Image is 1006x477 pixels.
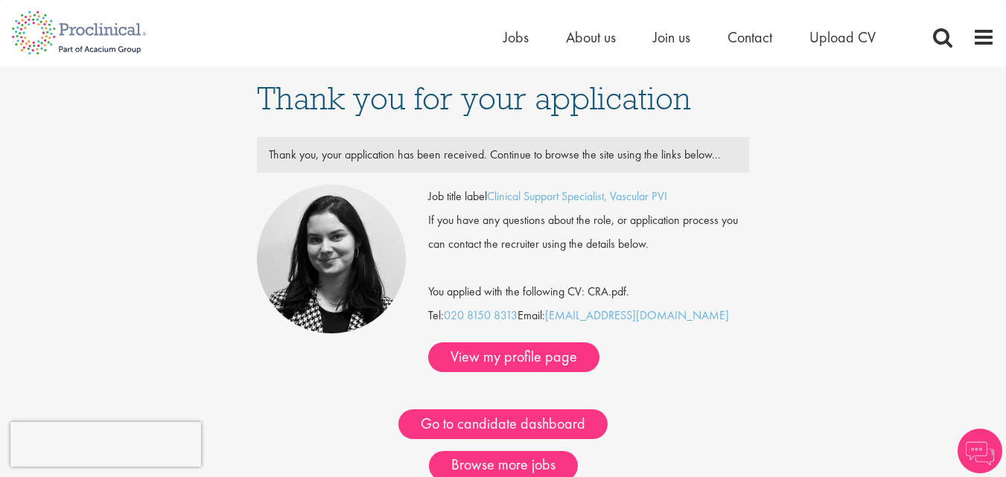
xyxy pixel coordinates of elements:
[417,256,760,304] div: You applied with the following CV: CRA.pdf.
[566,28,616,47] a: About us
[487,188,667,204] a: Clinical Support Specialist, Vascular PVI
[958,429,1002,473] img: Chatbot
[417,185,760,208] div: Job title label
[10,422,201,467] iframe: reCAPTCHA
[728,28,772,47] a: Contact
[444,307,518,323] a: 020 8150 8313
[653,28,690,47] a: Join us
[428,342,599,372] a: View my profile page
[417,208,760,256] div: If you have any questions about the role, or application process you can contact the recruiter us...
[257,185,406,333] img: Indre Stankeviciute
[398,409,608,439] a: Go to candidate dashboard
[257,78,691,118] span: Thank you for your application
[545,307,729,323] a: [EMAIL_ADDRESS][DOMAIN_NAME]
[428,185,748,372] div: Tel: Email:
[503,28,529,47] a: Jobs
[809,28,876,47] a: Upload CV
[258,143,748,167] div: Thank you, your application has been received. Continue to browse the site using the links below...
